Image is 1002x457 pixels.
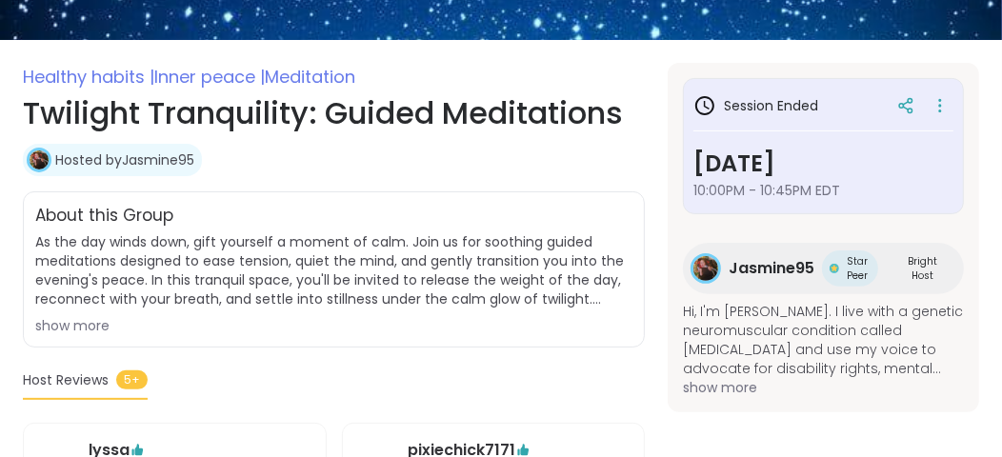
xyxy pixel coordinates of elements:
h2: About this Group [35,204,173,228]
img: Jasmine95 [693,256,718,281]
h1: Twilight Tranquility: Guided Meditations [23,90,645,136]
span: show more [683,378,964,397]
span: 5+ [116,370,148,389]
span: As the day winds down, gift yourself a moment of calm. Join us for soothing guided meditations de... [35,232,632,308]
h3: Session Ended [693,94,818,117]
img: Star Peer [830,264,839,273]
span: Hi, I'm [PERSON_NAME]. I live with a genetic neuromuscular condition called [MEDICAL_DATA] and us... [683,302,964,378]
span: Bright Host [907,254,941,283]
div: show more [35,316,632,335]
span: Star Peer [843,254,871,283]
h3: [DATE] [693,147,953,181]
span: 10:00PM - 10:45PM EDT [693,181,953,200]
span: Host Reviews [23,370,109,390]
a: Jasmine95Jasmine95Star PeerStar PeerBright HostBright Host [683,243,964,294]
img: Jasmine95 [30,150,49,169]
span: Healthy habits | [23,65,154,89]
img: Bright Host [893,264,903,273]
span: Inner peace | [154,65,265,89]
span: Jasmine95 [729,257,814,280]
span: Meditation [265,65,355,89]
a: Hosted byJasmine95 [55,150,194,169]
